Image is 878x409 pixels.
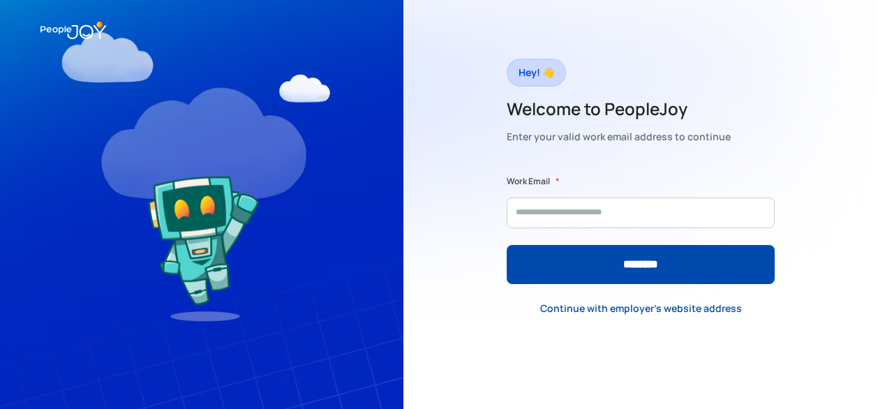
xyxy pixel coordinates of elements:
[507,98,731,120] h2: Welcome to PeopleJoy
[507,174,550,188] label: Work Email
[519,63,554,82] div: Hey! 👋
[507,127,731,147] div: Enter your valid work email address to continue
[529,295,753,323] a: Continue with employer's website address
[540,302,742,315] div: Continue with employer's website address
[507,174,775,284] form: Form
